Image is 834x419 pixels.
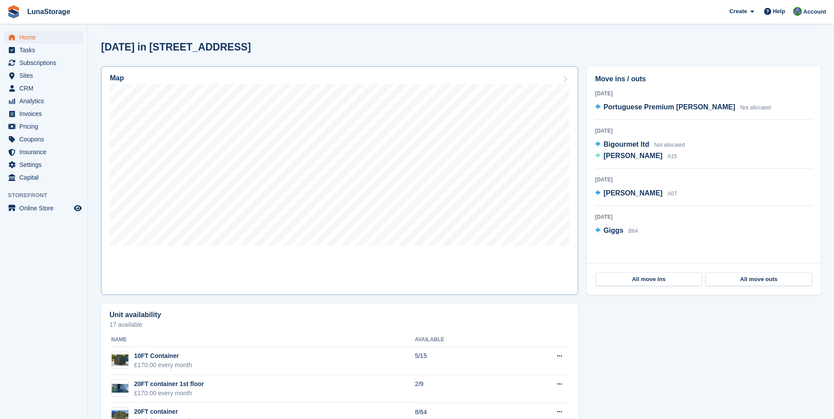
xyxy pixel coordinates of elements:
[654,142,685,148] span: Not allocated
[4,44,83,56] a: menu
[415,333,510,347] th: Available
[19,159,72,171] span: Settings
[740,105,771,111] span: Not allocated
[19,44,72,56] span: Tasks
[19,120,72,133] span: Pricing
[595,139,685,151] a: Bigourmet ltd Not allocated
[4,57,83,69] a: menu
[19,82,72,94] span: CRM
[4,120,83,133] a: menu
[595,151,677,162] a: [PERSON_NAME] A15
[604,227,623,234] span: Giggs
[19,133,72,145] span: Coupons
[24,4,74,19] a: LunaStorage
[604,141,649,148] span: Bigourmet ltd
[803,7,826,16] span: Account
[109,333,415,347] th: Name
[793,7,802,16] img: Cathal Vaughan
[19,108,72,120] span: Invoices
[4,95,83,107] a: menu
[628,228,637,234] span: B64
[4,108,83,120] a: menu
[415,375,510,403] td: 2/9
[4,31,83,43] a: menu
[595,74,812,84] h2: Move ins / outs
[4,146,83,158] a: menu
[773,7,785,16] span: Help
[595,102,771,113] a: Portuguese Premium [PERSON_NAME] Not allocated
[595,90,812,98] div: [DATE]
[4,133,83,145] a: menu
[134,389,204,398] div: £170.00 every month
[595,176,812,184] div: [DATE]
[4,69,83,82] a: menu
[19,57,72,69] span: Subscriptions
[134,351,192,361] div: 10FT Container
[19,171,72,184] span: Capital
[4,171,83,184] a: menu
[595,225,638,237] a: Giggs B64
[8,191,87,200] span: Storefront
[595,127,812,135] div: [DATE]
[112,384,128,393] img: 20ft%20%201st%20floor.jpg
[596,272,702,286] a: All move ins
[604,103,736,111] span: Portuguese Premium [PERSON_NAME]
[415,347,510,375] td: 5/15
[19,202,72,214] span: Online Store
[667,191,677,197] span: A07
[19,69,72,82] span: Sites
[101,66,578,295] a: Map
[4,82,83,94] a: menu
[109,311,161,319] h2: Unit availability
[595,213,812,221] div: [DATE]
[667,153,677,159] span: A15
[134,379,204,389] div: 20FT container 1st floor
[604,189,663,197] span: [PERSON_NAME]
[604,152,663,159] span: [PERSON_NAME]
[19,146,72,158] span: Insurance
[109,321,570,328] p: 17 available
[729,7,747,16] span: Create
[595,188,677,199] a: [PERSON_NAME] A07
[134,407,192,416] div: 20FT container
[112,354,128,366] img: 10ft%20container.jpg
[134,361,192,370] div: £170.00 every month
[19,31,72,43] span: Home
[4,159,83,171] a: menu
[110,74,124,82] h2: Map
[101,41,251,53] h2: [DATE] in [STREET_ADDRESS]
[73,203,83,213] a: Preview store
[4,202,83,214] a: menu
[706,272,812,286] a: All move outs
[19,95,72,107] span: Analytics
[7,5,20,18] img: stora-icon-8386f47178a22dfd0bd8f6a31ec36ba5ce8667c1dd55bd0f319d3a0aa187defe.svg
